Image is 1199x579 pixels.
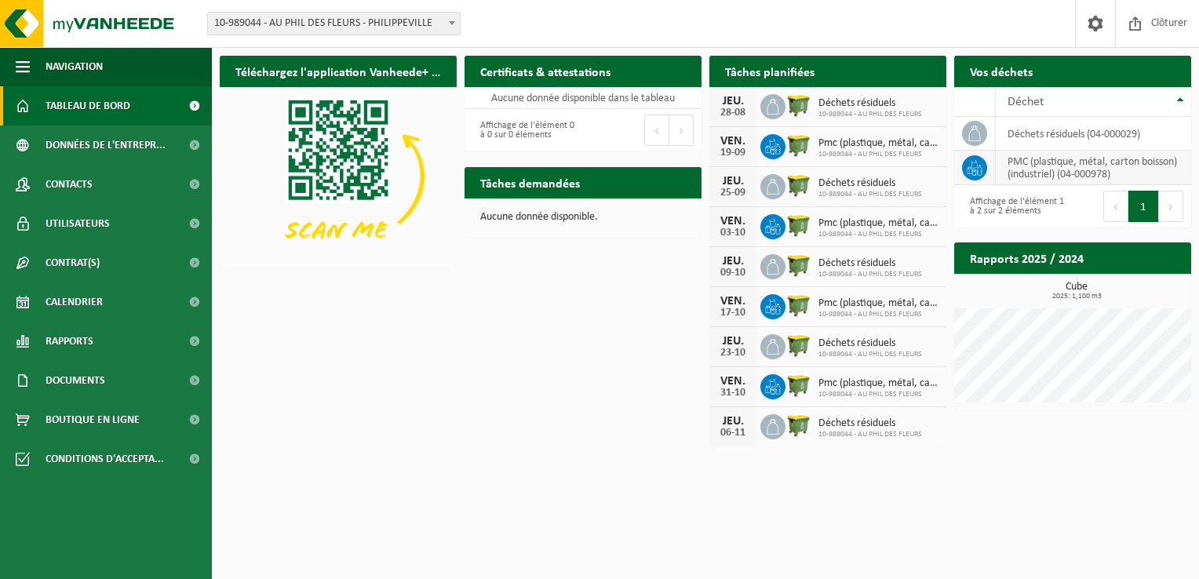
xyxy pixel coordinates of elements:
div: VEN. [717,215,749,228]
span: Déchets résiduels [818,257,922,270]
span: Calendrier [46,282,103,322]
div: JEU. [717,415,749,428]
span: Contrat(s) [46,243,100,282]
span: Conditions d'accepta... [46,439,164,479]
div: 19-09 [717,147,749,158]
span: 2025: 1,100 m3 [962,293,1191,300]
img: Download de VHEPlus App [220,87,457,265]
img: WB-1100-HPE-GN-50 [785,292,812,319]
div: VEN. [717,295,749,308]
span: Pmc (plastique, métal, carton boisson) (industriel) [818,137,938,150]
span: Rapports [46,322,93,361]
div: 28-08 [717,107,749,118]
span: Déchets résiduels [818,417,922,430]
span: Déchets résiduels [818,337,922,350]
span: Utilisateurs [46,204,110,243]
span: 10-989044 - AU PHIL DES FLEURS [818,430,922,439]
h2: Vos déchets [954,56,1048,86]
button: 1 [1128,191,1159,222]
button: Previous [644,115,669,146]
td: PMC (plastique, métal, carton boisson) (industriel) (04-000978) [996,151,1191,185]
span: Pmc (plastique, métal, carton boisson) (industriel) [818,377,938,390]
div: 09-10 [717,268,749,279]
span: Pmc (plastique, métal, carton boisson) (industriel) [818,297,938,310]
div: JEU. [717,95,749,107]
img: WB-1100-HPE-GN-50 [785,412,812,439]
img: WB-1100-HPE-GN-50 [785,212,812,239]
img: WB-1100-HPE-GN-50 [785,372,812,399]
a: Consulter les rapports [1055,273,1190,304]
span: 10-989044 - AU PHIL DES FLEURS [818,150,938,159]
h2: Téléchargez l'application Vanheede+ maintenant! [220,56,457,86]
div: JEU. [717,335,749,348]
button: Previous [1103,191,1128,222]
div: 03-10 [717,228,749,239]
div: JEU. [717,255,749,268]
span: Pmc (plastique, métal, carton boisson) (industriel) [818,217,938,230]
h2: Certificats & attestations [465,56,626,86]
div: 31-10 [717,388,749,399]
span: 10-989044 - AU PHIL DES FLEURS - PHILIPPEVILLE [208,13,460,35]
span: 10-989044 - AU PHIL DES FLEURS [818,390,938,399]
span: 10-989044 - AU PHIL DES FLEURS [818,350,922,359]
span: Déchets résiduels [818,177,922,190]
div: Affichage de l'élément 1 à 2 sur 2 éléments [962,189,1065,224]
h2: Tâches demandées [465,167,596,198]
img: WB-1100-HPE-GN-50 [785,332,812,359]
span: Navigation [46,47,103,86]
span: Boutique en ligne [46,400,140,439]
span: Déchets résiduels [818,97,922,110]
img: WB-1100-HPE-GN-50 [785,172,812,198]
div: 17-10 [717,308,749,319]
span: 10-989044 - AU PHIL DES FLEURS - PHILIPPEVILLE [207,12,461,35]
span: Données de l'entrepr... [46,126,166,165]
div: 06-11 [717,428,749,439]
img: WB-1100-HPE-GN-50 [785,252,812,279]
div: 23-10 [717,348,749,359]
span: Déchet [1008,96,1044,108]
img: WB-1100-HPE-GN-50 [785,92,812,118]
span: 10-989044 - AU PHIL DES FLEURS [818,110,922,119]
span: 10-989044 - AU PHIL DES FLEURS [818,270,922,279]
img: WB-1100-HPE-GN-50 [785,132,812,158]
div: VEN. [717,375,749,388]
h2: Tâches planifiées [709,56,830,86]
span: Documents [46,361,105,400]
h3: Cube [962,282,1191,300]
div: 25-09 [717,188,749,198]
td: Aucune donnée disponible dans le tableau [465,87,702,109]
button: Next [669,115,694,146]
button: Next [1159,191,1183,222]
span: 10-989044 - AU PHIL DES FLEURS [818,230,938,239]
div: Affichage de l'élément 0 à 0 sur 0 éléments [472,113,575,147]
h2: Rapports 2025 / 2024 [954,242,1099,273]
p: Aucune donnée disponible. [480,212,686,223]
span: Tableau de bord [46,86,130,126]
span: Contacts [46,165,93,204]
span: 10-989044 - AU PHIL DES FLEURS [818,190,922,199]
div: JEU. [717,175,749,188]
span: 10-989044 - AU PHIL DES FLEURS [818,310,938,319]
td: déchets résiduels (04-000029) [996,117,1191,151]
div: VEN. [717,135,749,147]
